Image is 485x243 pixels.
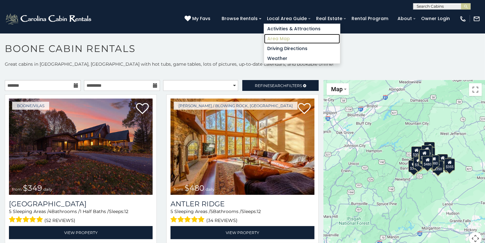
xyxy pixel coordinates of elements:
a: About [394,14,415,24]
span: 4 [49,209,51,214]
span: (52 reviews) [45,216,76,225]
img: phone-regular-white.png [459,15,466,22]
a: View Property [171,226,314,239]
div: $480 [422,156,433,168]
a: Antler Ridge [171,200,314,208]
a: Weather [264,54,340,63]
span: 5 [9,209,11,214]
span: daily [43,187,52,192]
a: RefineSearchFilters [242,80,318,91]
span: Map [331,86,343,92]
span: (34 reviews) [206,216,238,225]
div: $225 [419,154,429,166]
a: Diamond Creek Lodge from $349 daily [9,99,153,195]
img: Diamond Creek Lodge [9,99,153,195]
div: $525 [424,142,435,154]
a: Real Estate [313,14,345,24]
span: 5 [210,209,213,214]
div: $305 [411,146,422,158]
span: $480 [185,183,204,193]
a: [GEOGRAPHIC_DATA] [9,200,153,208]
a: Local Area Guide [264,14,310,24]
a: View Property [9,226,153,239]
a: Boone/Vilas [12,102,49,110]
span: from [12,187,22,192]
a: [PERSON_NAME] / Blowing Rock, [GEOGRAPHIC_DATA] [174,102,298,110]
a: Add to favorites [298,102,311,116]
span: 1 Half Baths / [80,209,109,214]
button: Toggle fullscreen view [469,83,482,96]
a: Driving Directions [264,44,340,54]
a: Browse Rentals [218,14,261,24]
div: $250 [424,147,435,159]
div: $315 [422,156,433,168]
span: $349 [23,183,42,193]
a: My Favs [185,15,212,22]
span: 12 [257,209,261,214]
span: from [174,187,183,192]
span: 5 [171,209,173,214]
div: $375 [408,160,419,172]
img: Antler Ridge [171,99,314,195]
span: 12 [124,209,128,214]
img: mail-regular-white.png [473,15,480,22]
div: $380 [428,155,439,167]
div: Sleeping Areas / Bathrooms / Sleeps: [171,208,314,225]
a: Area Map [264,34,340,44]
div: $930 [437,154,448,166]
span: Refine Filters [255,83,302,88]
a: Owner Login [418,14,453,24]
span: My Favs [192,15,210,22]
span: Search [270,83,286,88]
div: $355 [444,158,455,171]
img: White-1-2.png [5,12,93,25]
a: Antler Ridge from $480 daily [171,99,314,195]
div: $325 [413,156,424,168]
div: $350 [433,161,443,173]
a: Add to favorites [136,102,149,116]
div: $320 [421,145,432,157]
span: daily [206,187,215,192]
button: Change map style [327,83,349,95]
div: $349 [419,149,430,161]
a: Activities & Attractions [264,24,340,34]
a: Rental Program [348,14,391,24]
div: Sleeping Areas / Bathrooms / Sleeps: [9,208,153,225]
h3: Diamond Creek Lodge [9,200,153,208]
